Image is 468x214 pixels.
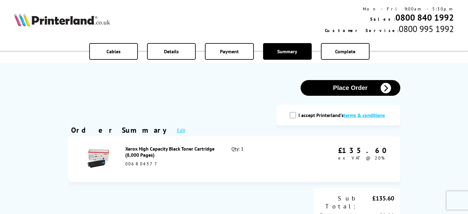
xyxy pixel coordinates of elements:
[164,48,179,55] span: Details
[338,155,385,161] span: ex VAT @ 20%
[320,194,357,210] div: Sub Total:
[125,146,218,158] div: Xerox High Capacity Black Toner Cartridge (8,000 Pages)
[399,23,454,34] span: 0800 995 1992
[71,125,171,135] div: Order Summary
[395,12,454,23] a: 0800 840 1992
[370,16,395,22] span: Sales:
[338,146,391,155] div: £135.60
[344,112,385,118] a: modal_tc
[357,194,394,210] div: £135.60
[277,48,297,55] span: Summary
[335,48,355,55] span: Complete
[220,48,239,55] span: Payment
[325,6,454,12] div: Mon - Fri 9:00am - 5:30pm
[125,161,218,167] div: 006R04377
[231,146,295,173] div: Qty: 1
[87,148,109,169] img: Xerox High Capacity Black Toner Cartridge (8,000 Pages)
[298,112,388,118] label: I accept Printerland's
[301,80,400,96] button: Place Order
[325,28,399,33] span: Customer Service:
[177,127,185,133] a: Edit
[14,13,110,26] img: Printerland Logo
[106,48,121,55] span: Cables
